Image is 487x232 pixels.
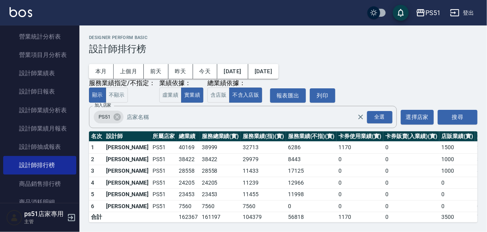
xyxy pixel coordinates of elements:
button: 本月 [89,64,114,79]
td: 合計 [89,212,104,222]
a: 設計師日報表 [3,82,76,101]
td: 8443 [286,153,336,165]
span: PS51 [94,113,115,121]
td: 0 [336,165,383,177]
td: 1000 [439,165,475,177]
button: 搜尋 [438,110,477,125]
a: 設計師業績月報表 [3,119,76,138]
th: 卡券使用業績(實) [336,131,383,142]
td: [PERSON_NAME] [104,142,151,154]
p: 主管 [24,218,65,225]
button: 選擇店家 [401,110,434,125]
button: 昨天 [168,64,193,79]
th: 服務總業績(實) [200,131,241,142]
button: 登出 [447,6,477,20]
button: 實業績 [181,88,203,103]
button: Clear [355,111,366,123]
th: 名次 [89,131,104,142]
td: 1500 [439,142,475,154]
td: 104379 [241,212,286,222]
td: 1000 [439,153,475,165]
button: 前天 [144,64,168,79]
td: [PERSON_NAME] [104,177,151,189]
span: 5 [91,191,94,197]
td: 0 [383,165,439,177]
button: 顯示 [89,88,106,103]
td: 24205 [200,177,241,189]
td: 40169 [177,142,200,154]
td: 6286 [286,142,336,154]
div: 全選 [367,111,392,123]
button: Open [365,109,394,125]
td: 56818 [286,212,336,222]
td: PS51 [151,165,177,177]
td: 12966 [286,177,336,189]
td: 0 [383,189,439,201]
td: [PERSON_NAME] [104,189,151,201]
span: 6 [91,203,94,209]
div: 總業績依據： [207,79,266,88]
div: PS51 [94,111,124,123]
td: 0 [336,153,383,165]
a: 營業統計分析表 [3,27,76,46]
td: 7560 [200,200,241,212]
td: 1170 [336,142,383,154]
td: 32713 [241,142,286,154]
td: 0 [336,177,383,189]
td: 11455 [241,189,286,201]
th: 總業績 [177,131,200,142]
span: 3 [91,168,94,174]
a: 設計師排行榜 [3,156,76,174]
td: 161197 [200,212,241,222]
td: 28558 [177,165,200,177]
td: 28558 [200,165,241,177]
a: 設計師抽成報表 [3,138,76,156]
a: 設計師業績表 [3,64,76,82]
button: 報表匯出 [270,88,306,103]
td: PS51 [151,200,177,212]
input: 店家名稱 [125,110,371,124]
img: Logo [10,7,32,17]
td: 0 [336,189,383,201]
td: PS51 [151,189,177,201]
td: [PERSON_NAME] [104,200,151,212]
td: 0 [383,142,439,154]
td: [PERSON_NAME] [104,165,151,177]
th: 所屬店家 [151,131,177,142]
button: 虛業績 [159,88,182,103]
label: 加入店家 [95,102,111,108]
td: 23453 [200,189,241,201]
div: 服務業績指定/不指定： [89,79,155,88]
td: 23453 [177,189,200,201]
td: 29979 [241,153,286,165]
td: 0 [336,200,383,212]
img: Person [6,210,22,226]
td: 0 [383,153,439,165]
td: 0 [383,200,439,212]
button: save [393,5,409,21]
div: PS51 [425,8,441,18]
td: PS51 [151,142,177,154]
th: 店販業績(實) [439,131,475,142]
th: 設計師 [104,131,151,142]
button: [DATE] [248,64,278,79]
td: 0 [383,212,439,222]
button: 列印 [310,88,335,103]
button: 今天 [193,64,218,79]
button: 含店販 [207,88,230,103]
span: 2 [91,156,94,162]
button: 不含入店販 [229,88,262,103]
td: 1170 [336,212,383,222]
td: 11998 [286,189,336,201]
td: 0 [439,189,475,201]
td: 0 [286,200,336,212]
td: PS51 [151,153,177,165]
span: 1 [91,144,94,150]
button: PS51 [413,5,444,21]
a: 設計師業績分析表 [3,101,76,119]
th: 服務業績(不指)(實) [286,131,336,142]
td: 24205 [177,177,200,189]
h3: 設計師排行榜 [89,43,477,55]
a: 商品銷售排行榜 [3,175,76,193]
